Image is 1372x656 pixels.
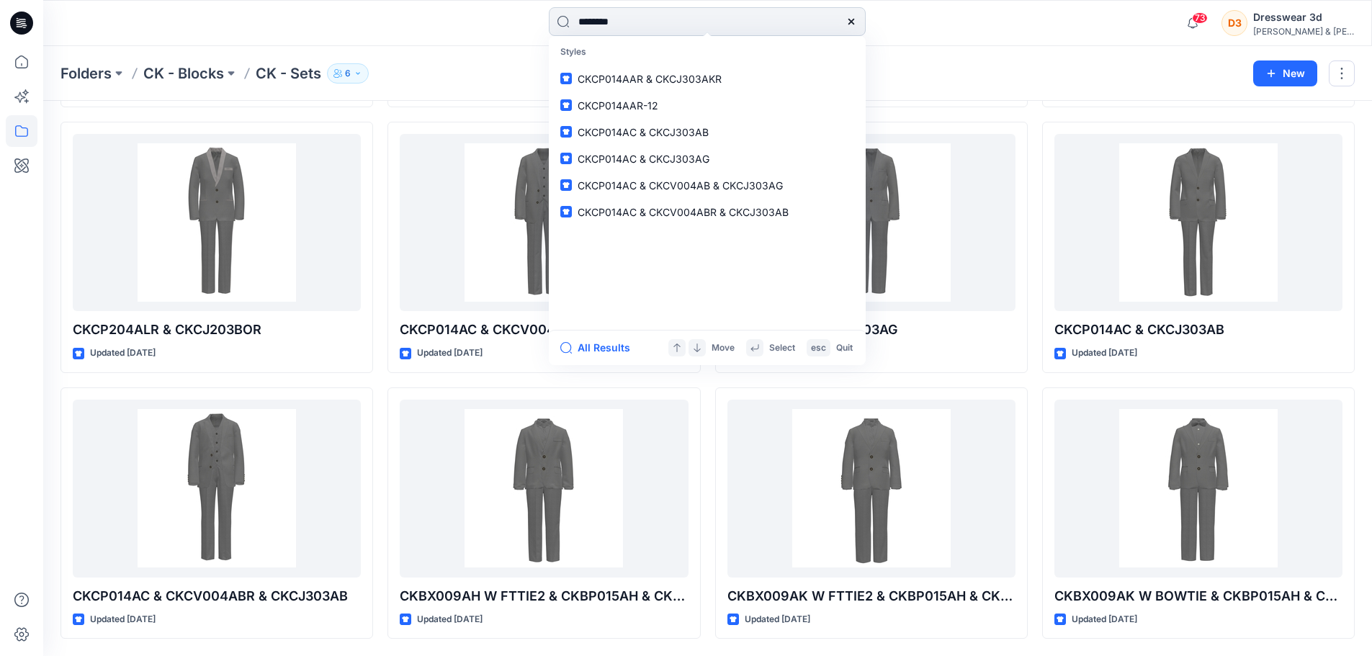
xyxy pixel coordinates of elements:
[400,320,688,340] p: CKCP014AC & CKCV004AB & CKCJ303AG
[552,172,863,199] a: CKCP014AC & CKCV004AB & CKCJ303AG
[73,134,361,312] a: CKCP204ALR & CKCJ203BOR
[836,341,853,356] p: Quit
[727,586,1015,606] p: CKBX009AK W FTTIE2 & CKBP015AH & CKBJ402AG
[578,206,789,218] span: CKCP014AC & CKCV004ABR & CKCJ303AB
[73,320,361,340] p: CKCP204ALR & CKCJ203BOR
[578,73,722,85] span: CKCP014AAR & CKCJ303AKR
[578,126,709,138] span: CKCP014AC & CKCJ303AB
[256,63,321,84] p: CK - Sets
[578,153,709,165] span: CKCP014AC & CKCJ303AG
[552,199,863,225] a: CKCP014AC & CKCV004ABR & CKCJ303AB
[1253,26,1354,37] div: [PERSON_NAME] & [PERSON_NAME]
[90,612,156,627] p: Updated [DATE]
[417,612,483,627] p: Updated [DATE]
[400,400,688,578] a: CKBX009AH W FTTIE2 & CKBP015AH & CKBJ603AE
[560,339,640,356] button: All Results
[552,39,863,66] p: Styles
[745,612,810,627] p: Updated [DATE]
[727,320,1015,340] p: CKCP014AC & CKCJ303AG
[327,63,369,84] button: 6
[417,346,483,361] p: Updated [DATE]
[1054,586,1342,606] p: CKBX009AK W BOWTIE & CKBP015AH & CKBJ402AG
[400,586,688,606] p: CKBX009AH W FTTIE2 & CKBP015AH & CKBJ603AE
[73,586,361,606] p: CKCP014AC & CKCV004ABR & CKCJ303AB
[727,134,1015,312] a: CKCP014AC & CKCJ303AG
[811,341,826,356] p: esc
[727,400,1015,578] a: CKBX009AK W FTTIE2 & CKBP015AH & CKBJ402AG
[552,145,863,172] a: CKCP014AC & CKCJ303AG
[1054,400,1342,578] a: CKBX009AK W BOWTIE & CKBP015AH & CKBJ402AG
[1221,10,1247,36] div: D3
[143,63,224,84] a: CK - Blocks
[1253,60,1317,86] button: New
[60,63,112,84] a: Folders
[345,66,351,81] p: 6
[552,66,863,92] a: CKCP014AAR & CKCJ303AKR
[1054,134,1342,312] a: CKCP014AC & CKCJ303AB
[1253,9,1354,26] div: Dresswear 3d
[1072,346,1137,361] p: Updated [DATE]
[400,134,688,312] a: CKCP014AC & CKCV004AB & CKCJ303AG
[73,400,361,578] a: CKCP014AC & CKCV004ABR & CKCJ303AB
[552,119,863,145] a: CKCP014AC & CKCJ303AB
[578,99,658,112] span: CKCP014AAR-12
[712,341,735,356] p: Move
[1072,612,1137,627] p: Updated [DATE]
[1054,320,1342,340] p: CKCP014AC & CKCJ303AB
[769,341,795,356] p: Select
[1192,12,1208,24] span: 73
[578,179,783,192] span: CKCP014AC & CKCV004AB & CKCJ303AG
[552,92,863,119] a: CKCP014AAR-12
[90,346,156,361] p: Updated [DATE]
